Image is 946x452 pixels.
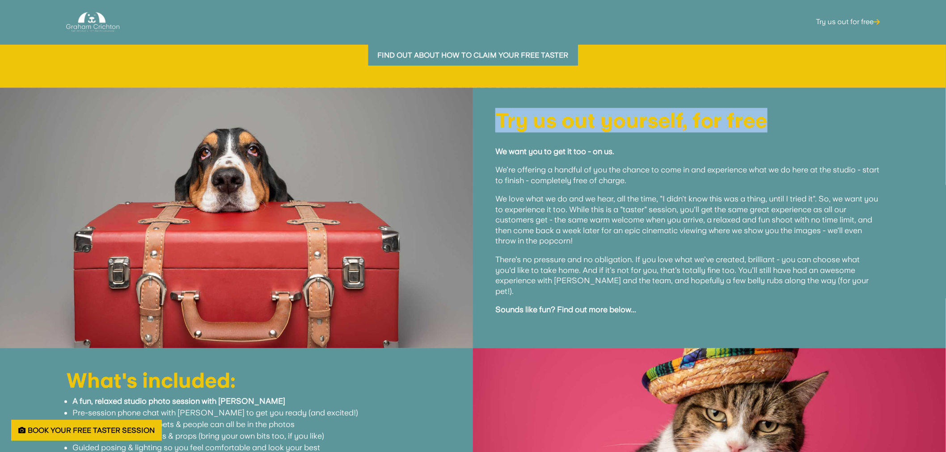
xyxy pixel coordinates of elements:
[495,146,614,156] strong: We want you to get it too - on us.
[99,53,151,59] div: Keywords by Traffic
[14,23,21,30] img: website_grey.svg
[495,194,878,246] span: We love what we do and we hear, all the time, "I didn't know this was a thing, until I tried it"....
[368,45,578,66] a: Find out about how to claim your free taster
[14,14,21,21] img: logo_orange.svg
[34,53,80,59] div: Domain Overview
[23,23,98,30] div: Domain: [DOMAIN_NAME]
[495,165,880,185] span: We’re offering a handful of you the chance to come in and experience what we do here at the studi...
[816,4,880,39] a: Try us out for free
[24,52,31,59] img: tab_domain_overview_orange.svg
[72,407,451,419] li: Pre-session phone chat with [PERSON_NAME] to get you ready (and excited!)
[495,255,869,296] span: There’s no pressure and no obligation. If you love what we’ve created, brilliant - you can choose...
[66,10,119,34] img: Graham Crichton Photography Logo - Graham Crichton - Belfast Family & Pet Photography Studio
[11,420,162,441] a: Book Your Free Taster Session
[25,14,44,21] div: v 4.0.25
[495,305,636,314] strong: Sounds like fun? Find out more below...
[495,110,880,135] h1: Try us out yourself, for free
[72,419,451,431] li: Everyone’s welcome — pets & people can all be in the photos
[66,371,451,396] h1: What's included:
[72,397,285,406] strong: A fun, relaxed studio photo session with [PERSON_NAME]
[72,431,451,442] li: Full use of our studio, sets & props (bring your own bits too, if you like)
[89,52,96,59] img: tab_keywords_by_traffic_grey.svg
